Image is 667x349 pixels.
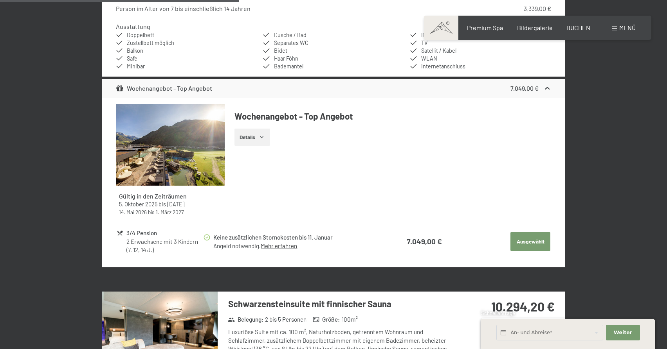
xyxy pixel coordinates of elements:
time: 01.03.2027 [156,209,184,215]
span: Bidet [274,47,287,54]
div: 3.339,00 € [524,4,551,13]
span: 100 m² [342,315,358,324]
strong: 7.049,00 € [510,84,539,92]
div: bis [119,200,222,208]
strong: 10.294,20 € [491,299,555,314]
h4: Ausstattung [116,23,150,30]
a: Premium Spa [467,24,503,31]
span: Haar Föhn [274,55,298,62]
div: 3/4 Pension [126,229,203,238]
time: 12.04.2026 [167,201,184,208]
span: Schnellanfrage [481,310,515,316]
div: bis [119,208,222,216]
div: Keine zusätzlichen Stornokosten bis 11. Januar [213,233,376,242]
div: 2 Erwachsene mit 3 Kindern (7, 12, 14 J.) [126,238,203,254]
span: Menü [619,24,636,31]
a: Bildergalerie [517,24,553,31]
a: Mehr erfahren [261,242,297,249]
span: Minibar [127,63,145,70]
h4: Wochenangebot - Top Angebot [234,110,552,122]
span: 2 bis 5 Personen [265,315,306,324]
button: Details [234,129,270,146]
span: Dusche / Bad [274,32,306,38]
time: 05.10.2025 [119,201,157,208]
span: Doppelbett [127,32,154,38]
div: Person im Alter von 7 bis einschließlich 14 Jahren [116,4,251,13]
span: TV [421,39,427,46]
strong: 7.049,00 € [407,237,442,246]
strong: Gültig in den Zeiträumen [119,192,187,200]
strong: Belegung : [228,315,263,324]
button: Weiter [606,325,640,341]
span: Internetanschluss [421,63,465,70]
span: Balkon [127,47,143,54]
img: mss_renderimg.php [116,104,225,186]
span: Bademantel [274,63,303,70]
h3: Schwarzensteinsuite mit finnischer Sauna [228,298,461,310]
button: Ausgewählt [510,232,550,251]
div: Angeld notwendig. [213,242,376,250]
time: 14.05.2026 [119,209,147,215]
span: WLAN [421,55,437,62]
span: Zustellbett möglich [127,39,174,46]
a: BUCHEN [566,24,590,31]
span: Separates WC [274,39,308,46]
span: Safe [127,55,137,62]
span: Badetücher [421,32,450,38]
div: Wochenangebot - Top Angebot [116,84,213,93]
strong: Größe : [313,315,340,324]
span: Weiter [614,329,632,336]
span: Satellit / Kabel [421,47,456,54]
